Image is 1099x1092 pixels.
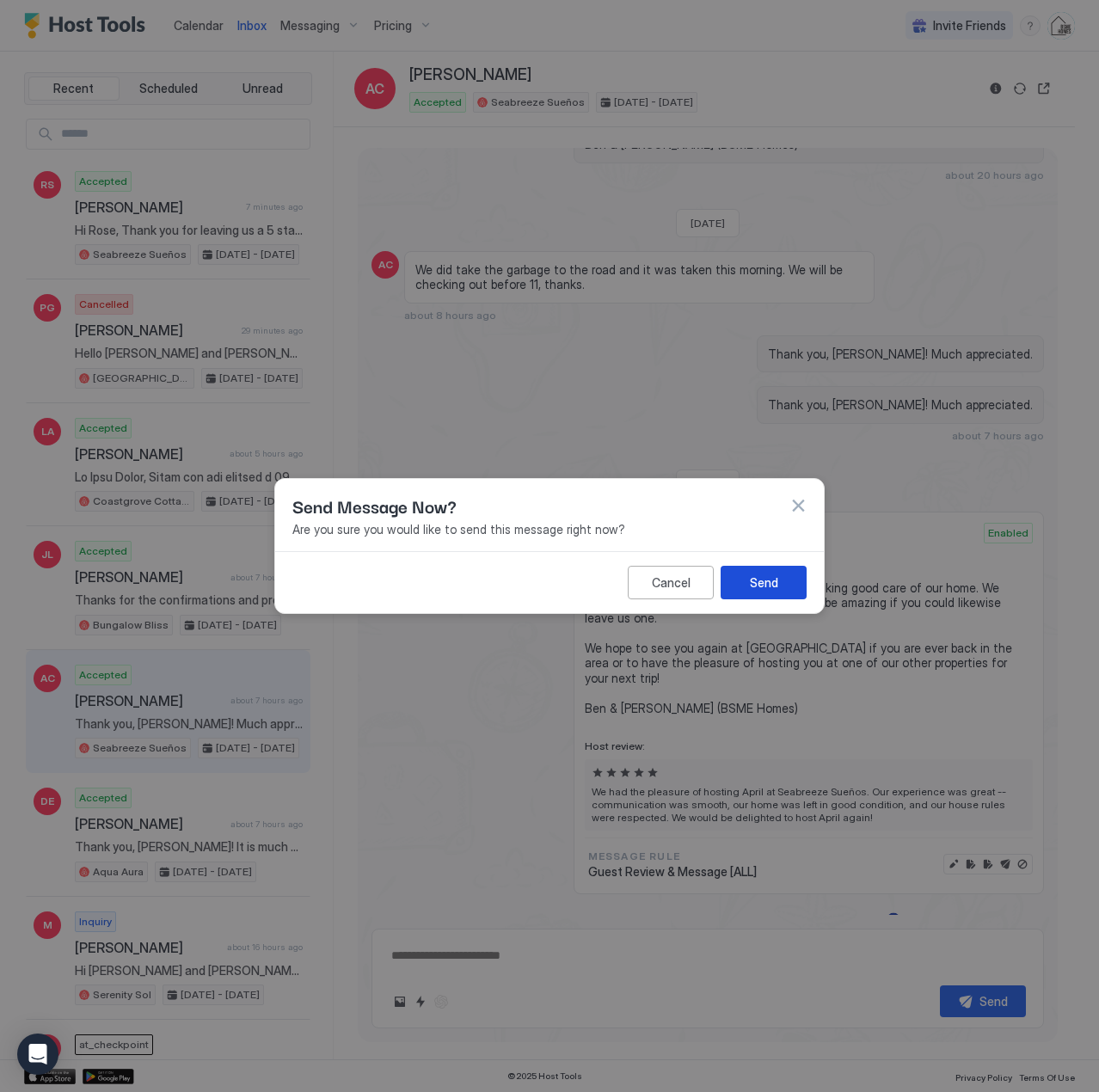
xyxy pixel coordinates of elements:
div: Cancel [652,574,691,592]
button: Send [721,566,807,599]
div: Send [750,574,778,592]
span: Send Message Now? [292,493,457,518]
div: Open Intercom Messenger [17,1034,58,1075]
button: Cancel [628,566,714,599]
span: Are you sure you would like to send this message right now? [292,522,807,537]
